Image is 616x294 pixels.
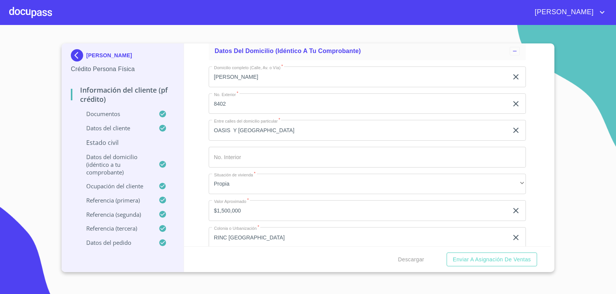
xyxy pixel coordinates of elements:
img: Docupass spot blue [71,49,86,61]
p: [PERSON_NAME] [86,52,132,58]
button: clear input [511,99,521,108]
p: Referencia (segunda) [71,211,159,218]
button: Descargar [395,252,427,267]
span: Descargar [398,255,424,264]
span: [PERSON_NAME] [529,6,598,18]
p: Datos del pedido [71,239,159,246]
p: Referencia (tercera) [71,224,159,232]
p: Crédito Persona Física [71,65,174,74]
button: Enviar a Asignación de Ventas [447,252,537,267]
button: clear input [511,72,521,81]
button: account of current user [529,6,607,18]
button: clear input [511,233,521,242]
p: Datos del domicilio (idéntico a tu comprobante) [71,153,159,176]
p: Información del cliente (PF crédito) [71,85,174,104]
div: Propia [209,174,526,194]
p: Referencia (primera) [71,196,159,204]
div: [PERSON_NAME] [71,49,174,65]
span: Enviar a Asignación de Ventas [453,255,531,264]
span: Datos del domicilio (idéntico a tu comprobante) [215,48,361,54]
p: Documentos [71,110,159,118]
p: Estado Civil [71,138,174,147]
button: clear input [511,206,521,215]
p: Ocupación del Cliente [71,182,159,190]
p: Datos del cliente [71,124,159,132]
div: Datos del domicilio (idéntico a tu comprobante) [209,42,526,60]
button: clear input [511,126,521,135]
